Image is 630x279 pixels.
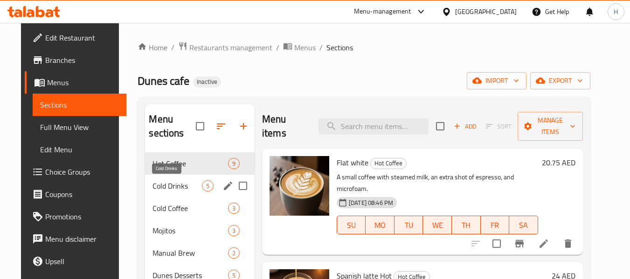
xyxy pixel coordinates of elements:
li: / [319,42,323,53]
button: FR [481,216,510,234]
span: SU [341,218,362,232]
span: Select section [430,116,450,136]
div: [GEOGRAPHIC_DATA] [455,7,517,17]
div: items [228,225,240,236]
span: H [614,7,618,17]
a: Choice Groups [25,161,126,183]
h6: 20.75 AED [542,156,575,169]
p: A small coffee with steamed milk, an extra shot of espresso, and microfoam. [337,171,538,195]
a: Branches [25,49,126,71]
span: WE [427,218,448,232]
div: Mojitos3 [145,219,255,242]
span: TH [456,218,477,232]
span: Sort sections [210,115,232,137]
li: / [276,42,279,53]
span: [DATE] 08:46 PM [345,198,397,207]
span: Cold Coffee [152,203,228,214]
div: Cold Drinks5edit [145,175,255,197]
button: SA [509,216,538,234]
span: Promotions [45,211,119,222]
span: 3 [228,204,239,213]
button: export [530,72,590,89]
span: Sections [40,99,119,110]
a: Home [138,42,167,53]
span: Inactive [193,78,221,86]
span: TU [398,218,420,232]
span: Coupons [45,189,119,200]
span: 3 [228,226,239,235]
a: Edit menu item [538,238,549,249]
span: Choice Groups [45,166,119,177]
a: Restaurants management [178,41,272,54]
span: Menus [294,42,316,53]
div: Cold Coffee3 [145,197,255,219]
div: Hot Coffee9 [145,152,255,175]
button: TH [452,216,481,234]
div: items [228,158,240,169]
div: items [228,203,240,214]
span: Branches [45,54,119,66]
span: Flat white [337,156,368,170]
button: Branch-specific-item [508,232,531,255]
button: MO [366,216,395,234]
span: 2 [228,249,239,258]
span: Upsell [45,256,119,267]
span: Add item [450,119,480,134]
img: Flat white [270,156,329,216]
h2: Menu items [262,112,307,140]
a: Upsell [25,250,126,272]
span: Select to update [487,234,506,253]
h2: Menu sections [149,112,196,140]
span: Select section first [480,119,518,134]
span: Dunes cafe [138,70,189,91]
span: Mojitos [152,225,228,236]
a: Menus [283,41,316,54]
button: SU [337,216,366,234]
button: delete [557,232,579,255]
span: Edit Menu [40,144,119,155]
div: items [228,247,240,259]
span: Sections [326,42,353,53]
span: export [538,75,583,87]
div: items [202,180,214,191]
div: Manual Brew2 [145,242,255,264]
nav: breadcrumb [138,41,590,54]
a: Coupons [25,183,126,205]
a: Menu disclaimer [25,228,126,250]
span: import [474,75,519,87]
a: Edit Menu [33,138,126,161]
button: Add [450,119,480,134]
button: edit [221,179,235,193]
span: SA [513,218,534,232]
span: 9 [228,159,239,168]
li: / [171,42,174,53]
span: Hot Coffee [152,158,228,169]
span: Cold Drinks [152,180,201,191]
span: Edit Restaurant [45,32,119,43]
button: WE [423,216,452,234]
span: Menus [47,77,119,88]
span: 5 [202,182,213,191]
button: Manage items [518,112,582,141]
a: Menus [25,71,126,94]
span: FR [485,218,506,232]
a: Promotions [25,205,126,228]
span: Manual Brew [152,247,228,259]
a: Sections [33,94,126,116]
span: MO [369,218,391,232]
span: Restaurants management [189,42,272,53]
a: Edit Restaurant [25,27,126,49]
span: Menu disclaimer [45,233,119,245]
span: Full Menu View [40,122,119,133]
span: Select all sections [190,116,210,136]
div: Hot Coffee [370,158,407,169]
div: Menu-management [354,6,411,17]
span: Manage items [525,115,575,138]
span: Add [452,121,478,132]
button: import [467,72,526,89]
button: TU [395,216,423,234]
button: Add section [232,115,255,137]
